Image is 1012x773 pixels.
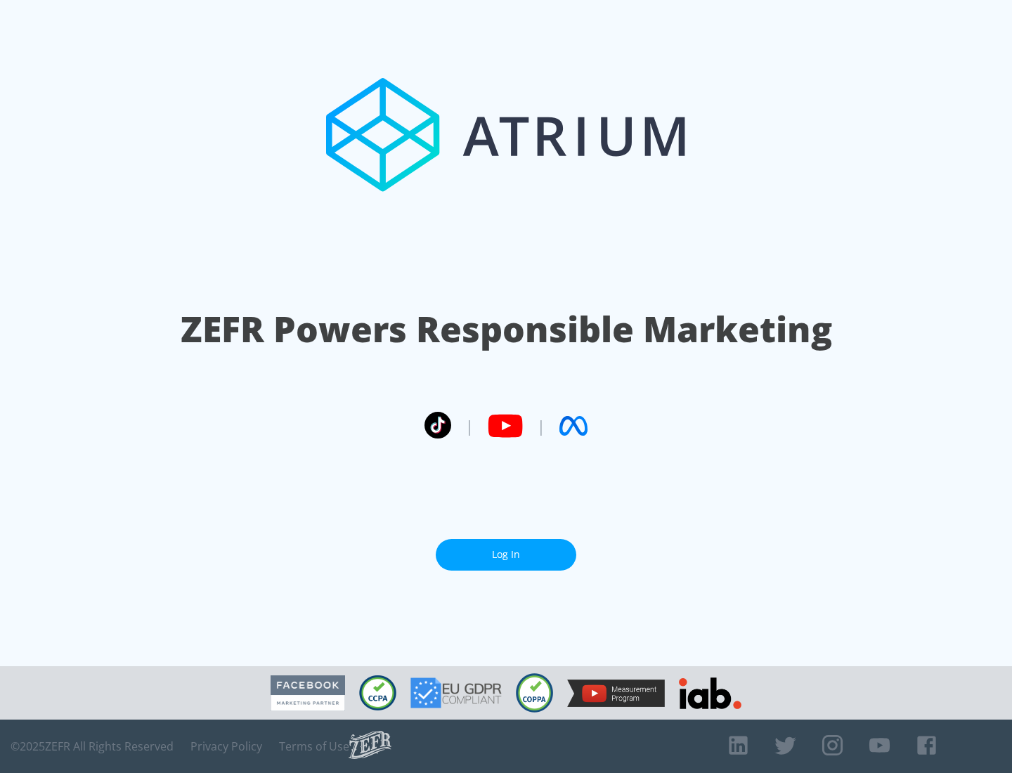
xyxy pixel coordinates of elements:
span: © 2025 ZEFR All Rights Reserved [11,739,174,753]
a: Log In [436,539,576,571]
span: | [537,415,545,436]
img: GDPR Compliant [410,677,502,708]
img: IAB [679,677,741,709]
a: Privacy Policy [190,739,262,753]
img: Facebook Marketing Partner [271,675,345,711]
span: | [465,415,474,436]
a: Terms of Use [279,739,349,753]
h1: ZEFR Powers Responsible Marketing [181,305,832,353]
img: CCPA Compliant [359,675,396,710]
img: COPPA Compliant [516,673,553,713]
img: YouTube Measurement Program [567,680,665,707]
